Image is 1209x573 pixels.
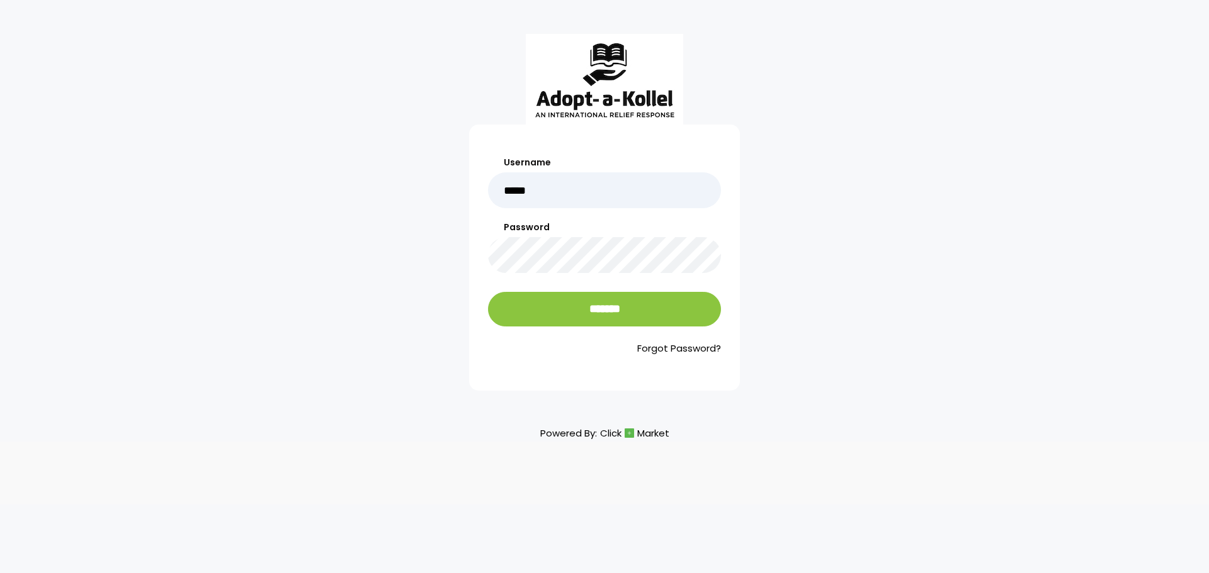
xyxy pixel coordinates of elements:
a: Forgot Password? [488,342,721,356]
label: Password [488,221,721,234]
img: cm_icon.png [625,428,634,438]
p: Powered By: [540,425,669,442]
a: ClickMarket [600,425,669,442]
label: Username [488,156,721,169]
img: aak_logo_sm.jpeg [526,34,683,125]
